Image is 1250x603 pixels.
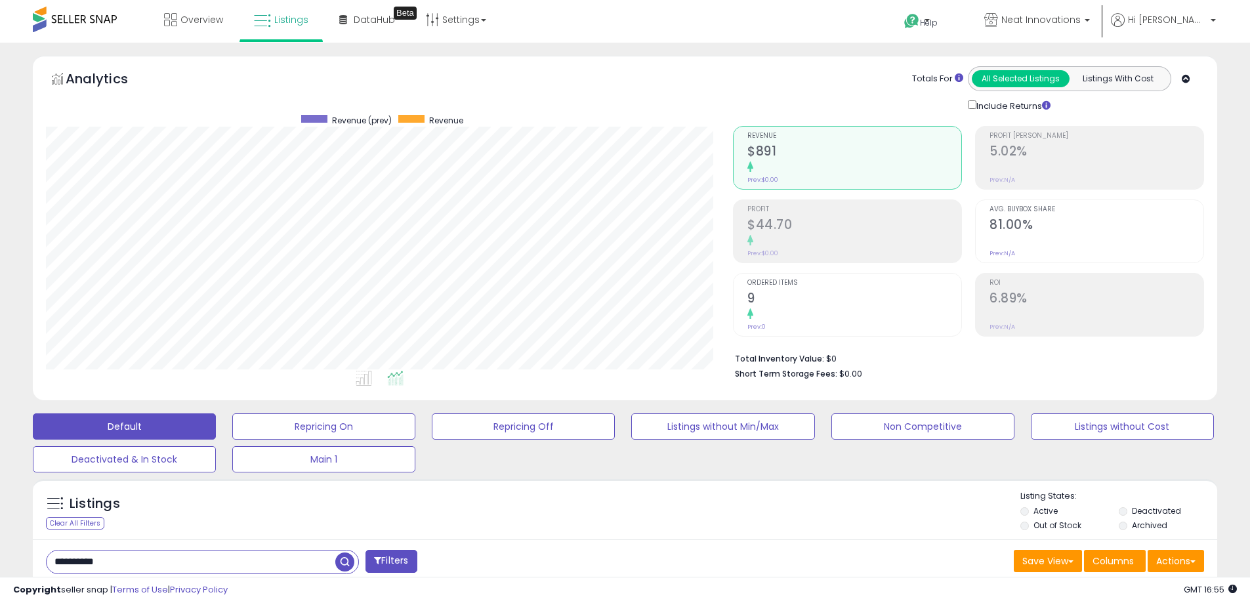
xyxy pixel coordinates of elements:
[1132,520,1167,531] label: Archived
[990,291,1203,308] h2: 6.89%
[365,550,417,573] button: Filters
[46,517,104,530] div: Clear All Filters
[232,413,415,440] button: Repricing On
[394,7,417,20] div: Tooltip anchor
[33,413,216,440] button: Default
[1148,550,1204,572] button: Actions
[1033,505,1058,516] label: Active
[839,367,862,380] span: $0.00
[990,144,1203,161] h2: 5.02%
[990,323,1015,331] small: Prev: N/A
[1033,520,1081,531] label: Out of Stock
[990,176,1015,184] small: Prev: N/A
[1132,505,1181,516] label: Deactivated
[1020,490,1217,503] p: Listing States:
[1093,554,1134,568] span: Columns
[894,3,963,43] a: Help
[66,70,154,91] h5: Analytics
[747,206,961,213] span: Profit
[747,144,961,161] h2: $891
[990,133,1203,140] span: Profit [PERSON_NAME]
[354,13,395,26] span: DataHub
[958,98,1066,113] div: Include Returns
[747,249,778,257] small: Prev: $0.00
[1014,550,1082,572] button: Save View
[332,115,392,126] span: Revenue (prev)
[904,13,920,30] i: Get Help
[990,217,1203,235] h2: 81.00%
[13,583,61,596] strong: Copyright
[1031,413,1214,440] button: Listings without Cost
[1001,13,1081,26] span: Neat Innovations
[990,249,1015,257] small: Prev: N/A
[747,280,961,287] span: Ordered Items
[1111,13,1216,43] a: Hi [PERSON_NAME]
[972,70,1070,87] button: All Selected Listings
[990,206,1203,213] span: Avg. Buybox Share
[990,280,1203,287] span: ROI
[33,446,216,472] button: Deactivated & In Stock
[747,176,778,184] small: Prev: $0.00
[112,583,168,596] a: Terms of Use
[920,17,938,28] span: Help
[747,133,961,140] span: Revenue
[747,217,961,235] h2: $44.70
[747,291,961,308] h2: 9
[1184,583,1237,596] span: 2025-08-13 16:55 GMT
[180,13,223,26] span: Overview
[70,495,120,513] h5: Listings
[1069,70,1167,87] button: Listings With Cost
[13,584,228,596] div: seller snap | |
[274,13,308,26] span: Listings
[735,368,837,379] b: Short Term Storage Fees:
[429,115,463,126] span: Revenue
[735,350,1194,365] li: $0
[735,353,824,364] b: Total Inventory Value:
[232,446,415,472] button: Main 1
[747,323,766,331] small: Prev: 0
[912,73,963,85] div: Totals For
[631,413,814,440] button: Listings without Min/Max
[1084,550,1146,572] button: Columns
[170,583,228,596] a: Privacy Policy
[831,413,1014,440] button: Non Competitive
[1128,13,1207,26] span: Hi [PERSON_NAME]
[432,413,615,440] button: Repricing Off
